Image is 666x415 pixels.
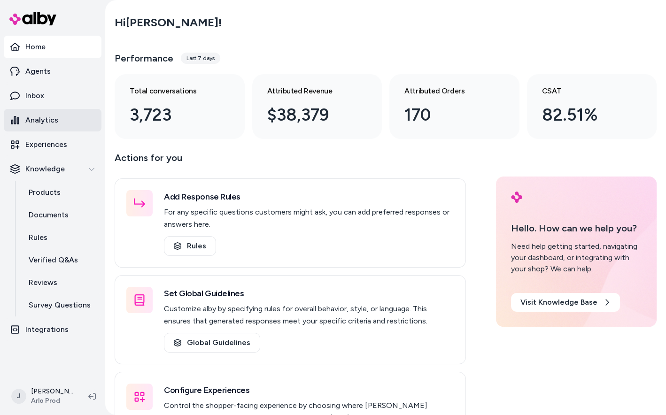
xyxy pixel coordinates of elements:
[527,74,657,139] a: CSAT 82.51%
[25,324,69,335] p: Integrations
[164,190,454,203] h3: Add Response Rules
[542,85,627,97] h3: CSAT
[511,241,642,275] div: Need help getting started, navigating your dashboard, or integrating with your shop? We can help.
[25,41,46,53] p: Home
[4,60,101,83] a: Agents
[511,293,620,312] a: Visit Knowledge Base
[29,209,69,221] p: Documents
[4,158,101,180] button: Knowledge
[542,102,627,128] div: 82.51%
[6,381,81,411] button: J[PERSON_NAME]Arlo Prod
[115,52,173,65] h3: Performance
[19,271,101,294] a: Reviews
[164,384,454,397] h3: Configure Experiences
[19,204,101,226] a: Documents
[164,333,260,353] a: Global Guidelines
[511,192,522,203] img: alby Logo
[4,133,101,156] a: Experiences
[29,300,91,311] p: Survey Questions
[29,254,78,266] p: Verified Q&As
[25,163,65,175] p: Knowledge
[164,303,454,327] p: Customize alby by specifying rules for overall behavior, style, or language. This ensures that ge...
[25,115,58,126] p: Analytics
[19,226,101,249] a: Rules
[267,102,352,128] div: $38,379
[267,85,352,97] h3: Attributed Revenue
[164,287,454,300] h3: Set Global Guidelines
[115,15,222,30] h2: Hi [PERSON_NAME] !
[25,90,44,101] p: Inbox
[164,206,454,231] p: For any specific questions customers might ask, you can add preferred responses or answers here.
[25,66,51,77] p: Agents
[404,85,489,97] h3: Attributed Orders
[389,74,519,139] a: Attributed Orders 170
[19,294,101,316] a: Survey Questions
[4,318,101,341] a: Integrations
[252,74,382,139] a: Attributed Revenue $38,379
[511,221,642,235] p: Hello. How can we help you?
[25,139,67,150] p: Experiences
[29,187,61,198] p: Products
[19,181,101,204] a: Products
[115,74,245,139] a: Total conversations 3,723
[130,85,215,97] h3: Total conversations
[404,102,489,128] div: 170
[4,109,101,131] a: Analytics
[31,396,73,406] span: Arlo Prod
[29,232,47,243] p: Rules
[19,249,101,271] a: Verified Q&As
[115,150,466,173] p: Actions for you
[11,389,26,404] span: J
[181,53,220,64] div: Last 7 days
[31,387,73,396] p: [PERSON_NAME]
[164,236,216,256] a: Rules
[9,12,56,25] img: alby Logo
[4,85,101,107] a: Inbox
[130,102,215,128] div: 3,723
[29,277,57,288] p: Reviews
[4,36,101,58] a: Home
